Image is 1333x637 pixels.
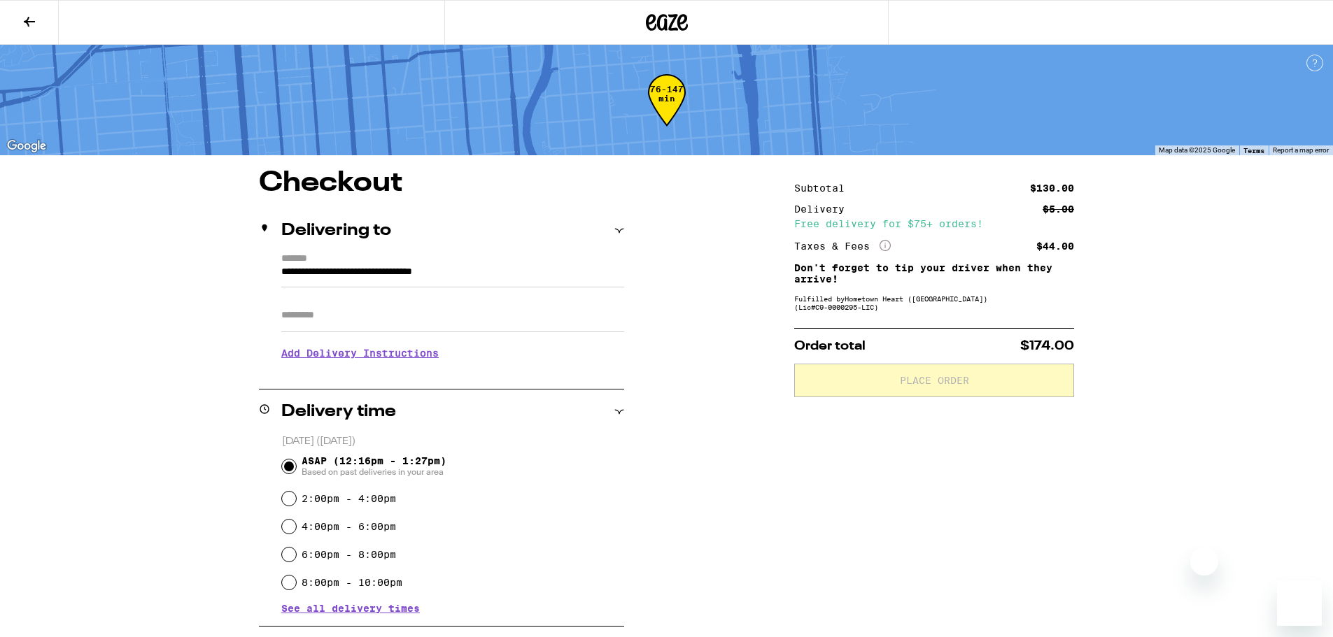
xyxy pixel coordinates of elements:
[794,262,1074,285] p: Don't forget to tip your driver when they arrive!
[794,294,1074,311] div: Fulfilled by Hometown Heart ([GEOGRAPHIC_DATA]) (Lic# C9-0000295-LIC )
[648,85,686,137] div: 76-147 min
[1277,581,1322,626] iframe: Button to launch messaging window
[794,204,854,214] div: Delivery
[794,240,891,252] div: Taxes & Fees
[302,521,396,532] label: 4:00pm - 6:00pm
[281,337,624,369] h3: Add Delivery Instructions
[794,340,866,352] span: Order total
[1020,340,1074,352] span: $174.00
[259,169,624,197] h1: Checkout
[3,137,50,155] a: Open this area in Google Maps (opens a new window)
[794,183,854,193] div: Subtotal
[281,369,624,380] p: We'll contact you at [PHONE_NUMBER] when we arrive
[900,375,969,385] span: Place Order
[281,403,396,420] h2: Delivery time
[302,455,446,478] span: ASAP (12:16pm - 1:27pm)
[281,222,391,239] h2: Delivering to
[282,435,624,448] p: [DATE] ([DATE])
[302,549,396,560] label: 6:00pm - 8:00pm
[3,137,50,155] img: Google
[302,493,396,504] label: 2:00pm - 4:00pm
[302,466,446,478] span: Based on past deliveries in your area
[794,364,1074,397] button: Place Order
[1043,204,1074,214] div: $5.00
[794,219,1074,229] div: Free delivery for $75+ orders!
[302,577,402,588] label: 8:00pm - 10:00pm
[1030,183,1074,193] div: $130.00
[1036,241,1074,251] div: $44.00
[1190,547,1218,575] iframe: Close message
[281,603,420,613] button: See all delivery times
[1273,146,1329,154] a: Report a map error
[1159,146,1235,154] span: Map data ©2025 Google
[1243,146,1264,155] a: Terms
